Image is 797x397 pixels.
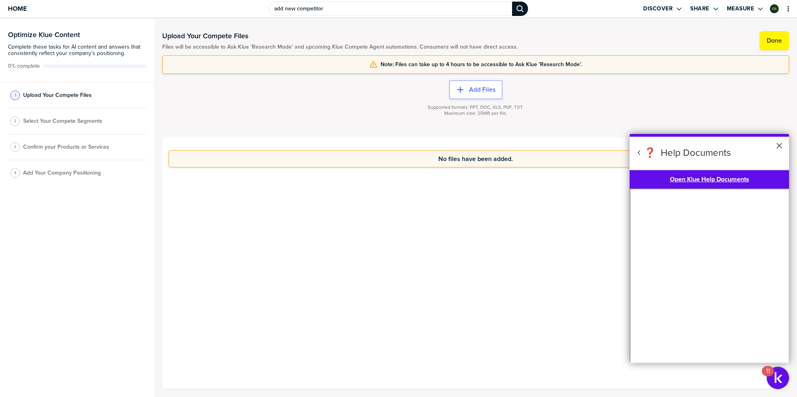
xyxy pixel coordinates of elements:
[8,31,146,38] h3: Optimize Klue Content
[8,63,40,69] span: Active
[162,44,518,50] span: Files will be accessible to Ask Klue 'Research Mode' and upcoming Klue Compete Agent automations....
[767,367,789,389] button: Open Resource Center, 11 new notifications
[690,5,709,12] label: Share
[23,170,101,176] span: Add Your Company Positioning
[727,5,754,12] label: Measure
[428,104,524,110] span: Supported formats: PPT, DOC, XLS, PDF, TXT.
[760,31,789,50] button: Done
[767,37,782,45] label: Done
[8,44,146,57] span: Complete these tasks for AI content and answers that consistently reflect your company’s position...
[23,144,109,150] span: Confirm your Products or Services
[381,61,582,68] span: Note: Files can take up to 4 hours to be accessible to Ask Klue 'Research Mode'.
[14,144,16,150] span: 3
[23,92,92,98] span: Upload Your Compete Files
[643,5,673,12] label: Discover
[269,2,512,16] input: Search Klue
[512,2,528,16] div: Search Klue
[630,137,789,169] h2: ❓ Help Documents
[444,110,507,116] span: Maximum size: 25MB per file.
[449,80,503,99] button: Add Files
[23,118,102,124] span: Select Your Compete Segments
[14,170,16,176] span: 4
[162,31,518,41] h1: Upload Your Compete Files
[769,4,779,14] a: Edit Profile
[771,5,778,12] img: f063ba63e8ddda9fa34abeef32c5c22c-sml.png
[635,149,643,157] button: Back to Resource Center Home
[775,139,783,152] button: Close
[770,4,779,13] div: Fabiano Rocha
[630,134,789,363] div: Resource Center
[8,5,27,12] span: Home
[15,92,16,98] span: 1
[438,155,513,162] span: No files have been added.
[469,86,495,94] label: Add Files
[670,175,749,184] a: Open Klue Help Documents
[766,371,770,381] div: 11
[14,118,16,124] span: 2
